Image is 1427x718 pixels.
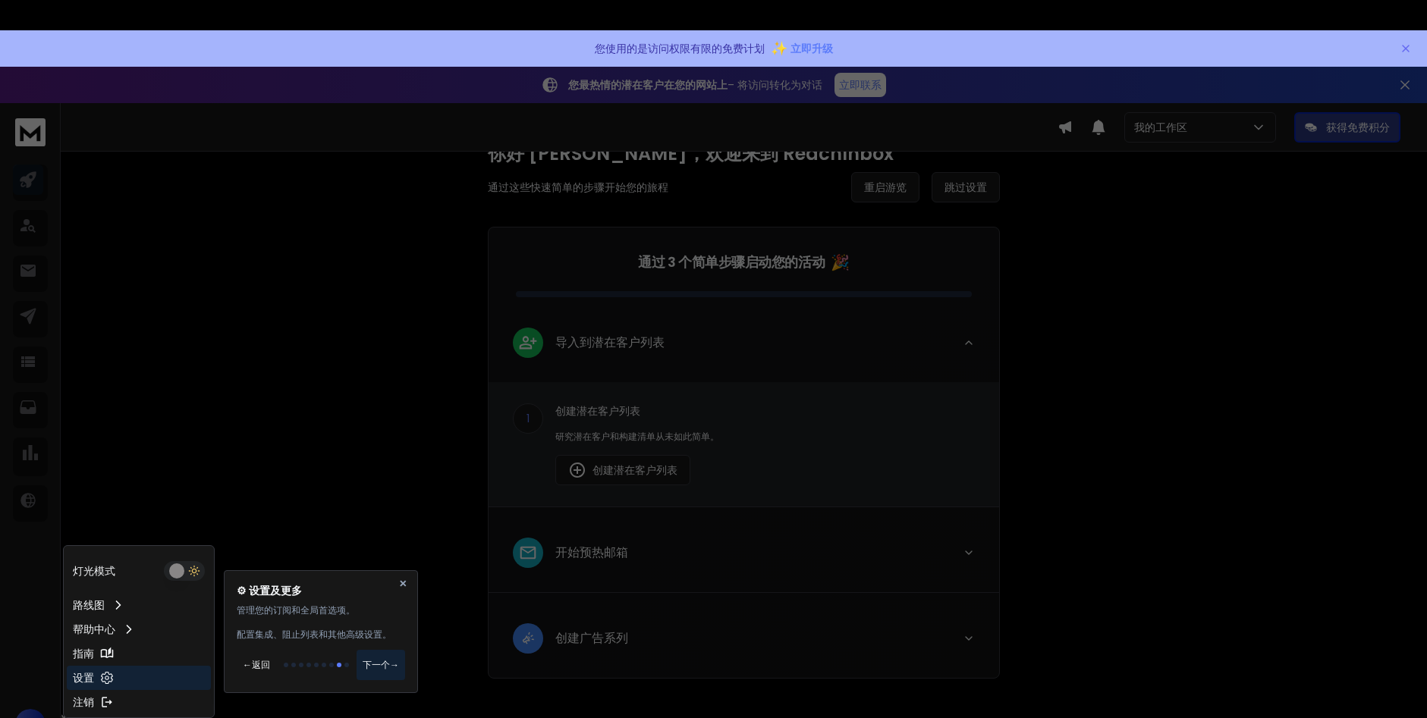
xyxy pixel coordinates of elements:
[592,462,677,478] font: 创建潜在客户列表
[568,77,822,92] p: – 将访问转化为对话
[851,172,919,202] button: 重启游览
[555,629,628,647] p: 创建广告系列
[595,41,765,56] p: 您使用的是访问权限有限的免费计划
[1400,30,1412,67] button: 关闭通知
[489,382,999,506] div: 铅导入到潜在客户列表
[488,142,1000,166] h1: 你好 [PERSON_NAME]，欢迎来到 ReachInbox
[771,33,833,64] button: ✨立即升级
[835,73,886,97] a: 立即联系
[489,525,999,592] button: 铅开始预热邮箱
[1134,120,1193,135] p: 我的工作区
[1294,112,1400,143] button: 获得免费积分
[568,77,728,92] strong: 您最热情的潜在客户在您的网站上
[518,629,538,647] img: 铅
[555,544,628,562] p: 开始预热邮箱
[73,597,105,613] p: 路线图
[555,431,975,443] p: 研究潜在客户和构建清单从未如此简单。
[839,77,882,92] p: 立即联系
[73,694,94,710] p: 注销
[67,617,211,641] a: 帮助中心
[555,403,975,419] p: 创建潜在客户列表
[489,315,999,382] button: 铅导入到潜在客户列表
[67,666,211,690] a: 设置
[15,118,46,146] img: 商标
[73,622,115,637] p: 帮助中心
[518,543,538,563] img: 铅
[518,333,538,352] img: 铅
[513,403,543,434] div: 1
[945,180,987,195] span: 跳过设置
[488,180,668,195] p: 通过这些快速简单的步骤开始您的旅程
[791,41,833,56] span: 立即升级
[67,641,211,666] a: 指南
[73,670,94,685] p: 设置
[489,611,999,678] button: 铅创建广告系列
[831,252,850,273] span: 🎉
[638,252,825,273] p: 通过 3 个简单步骤启动您的活动
[568,461,586,479] img: 铅
[73,563,115,578] p: 灯光模式
[771,38,787,59] span: ✨
[67,593,211,617] a: 路线图
[555,455,690,485] button: 创建潜在客户列表
[932,172,1000,202] button: 跳过设置
[73,646,94,661] p: 指南
[1326,120,1390,135] p: 获得免费积分
[555,334,665,352] p: 导入到潜在客户列表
